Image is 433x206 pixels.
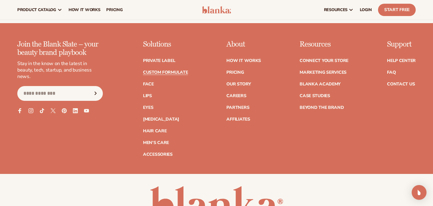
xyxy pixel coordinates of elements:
a: Face [143,82,154,86]
button: Subscribe [89,86,103,101]
a: Affiliates [226,117,250,122]
a: Connect your store [300,59,348,63]
a: Partners [226,105,249,110]
span: pricing [106,7,123,12]
a: Marketing services [300,70,347,75]
span: How It Works [69,7,100,12]
a: Our Story [226,82,251,86]
a: Start Free [378,4,416,16]
span: resources [324,7,347,12]
a: Contact Us [387,82,415,86]
p: Support [387,40,416,48]
p: Stay in the know on the latest in beauty, tech, startup, and business news. [17,60,103,80]
a: How It Works [226,59,261,63]
a: Private label [143,59,175,63]
a: Men's Care [143,141,169,145]
a: Pricing [226,70,244,75]
a: Beyond the brand [300,105,344,110]
a: Case Studies [300,94,330,98]
img: logo [202,6,231,14]
p: Join the Blank Slate – your beauty brand playbook [17,40,103,57]
a: Accessories [143,152,173,157]
a: Eyes [143,105,153,110]
a: [MEDICAL_DATA] [143,117,179,122]
a: Help Center [387,59,416,63]
a: FAQ [387,70,396,75]
p: About [226,40,261,48]
a: Blanka Academy [300,82,341,86]
span: LOGIN [360,7,372,12]
p: Solutions [143,40,188,48]
div: Open Intercom Messenger [412,185,427,200]
p: Resources [300,40,348,48]
a: Custom formulate [143,70,188,75]
a: Careers [226,94,246,98]
span: product catalog [17,7,56,12]
a: Lips [143,94,152,98]
a: Hair Care [143,129,166,133]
